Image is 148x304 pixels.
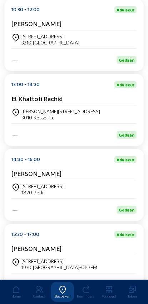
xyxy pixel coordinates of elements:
[97,282,120,302] a: Voorraad
[28,282,51,302] a: Contact
[4,294,28,298] div: Home
[119,57,134,62] span: Gedaan
[21,108,100,114] div: [PERSON_NAME][STREET_ADDRESS]
[11,60,19,62] img: Iso Protect
[11,20,61,27] cam-card-title: [PERSON_NAME]
[51,294,74,298] div: Bezoeken
[11,170,61,177] cam-card-title: [PERSON_NAME]
[11,6,40,13] div: 10:30 - 12:00
[11,156,40,163] div: 14:30 - 16:00
[117,157,134,162] span: Adviseur
[4,282,28,302] a: Home
[11,210,19,212] img: Energy Protect Ramen & Deuren
[11,244,61,252] cam-card-title: [PERSON_NAME]
[21,39,79,46] div: 3210 [GEOGRAPHIC_DATA]
[11,95,63,102] cam-card-title: El Khattoti Rachid
[21,33,79,39] div: [STREET_ADDRESS]
[117,82,134,87] span: Adviseur
[97,294,120,298] div: Voorraad
[28,294,51,298] div: Contact
[21,258,97,264] div: [STREET_ADDRESS]
[11,231,39,238] div: 15:30 - 17:00
[21,183,64,189] div: [STREET_ADDRESS]
[120,282,144,302] a: Taken
[74,294,97,298] div: Reminders
[119,207,134,212] span: Gedaan
[120,294,144,298] div: Taken
[117,8,134,12] span: Adviseur
[21,264,97,270] div: 1970 [GEOGRAPHIC_DATA]-OPPEM
[51,282,74,302] a: Bezoeken
[119,132,134,137] span: Gedaan
[11,81,40,88] div: 13:00 - 14:30
[21,114,100,120] div: 3010 Kessel Lo
[21,189,64,195] div: 1820 Perk
[117,232,134,237] span: Adviseur
[74,282,97,302] a: Reminders
[11,135,19,137] img: Iso Protect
